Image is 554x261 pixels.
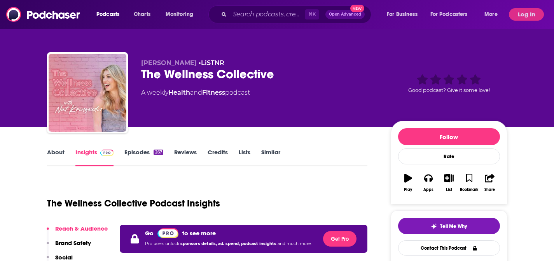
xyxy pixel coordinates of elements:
[261,148,280,166] a: Similar
[484,9,498,20] span: More
[6,7,81,22] img: Podchaser - Follow, Share and Rate Podcasts
[423,187,433,192] div: Apps
[47,225,108,239] button: Reach & Audience
[166,9,193,20] span: Monitoring
[381,8,427,21] button: open menu
[157,228,179,238] a: Pro website
[55,225,108,232] p: Reach & Audience
[145,238,311,250] p: Pro users unlock and much more.
[91,8,129,21] button: open menu
[398,169,418,197] button: Play
[408,87,490,93] span: Good podcast? Give it some love!
[479,169,500,197] button: Share
[460,187,478,192] div: Bookmark
[387,9,418,20] span: For Business
[168,89,190,96] a: Health
[509,8,544,21] button: Log In
[180,241,278,246] span: sponsors details, ad. spend, podcast insights
[479,8,507,21] button: open menu
[350,5,364,12] span: New
[55,239,91,247] p: Brand Safety
[208,148,228,166] a: Credits
[230,8,305,21] input: Search podcasts, credits, & more...
[323,231,357,247] button: Get Pro
[329,12,361,16] span: Open Advanced
[47,148,65,166] a: About
[440,223,467,229] span: Tell Me Why
[49,54,126,132] img: The Wellness Collective
[157,228,179,238] img: Podchaser Pro
[325,10,365,19] button: Open AdvancedNew
[154,150,163,155] div: 267
[404,187,412,192] div: Play
[145,229,154,237] p: Go
[425,8,479,21] button: open menu
[239,148,250,166] a: Lists
[398,148,500,164] div: Rate
[305,9,319,19] span: ⌘ K
[182,229,216,237] p: to see more
[190,89,202,96] span: and
[202,89,225,96] a: Fitness
[430,9,468,20] span: For Podcasters
[201,59,224,67] a: LiSTNR
[100,150,114,156] img: Podchaser Pro
[398,240,500,256] a: Contact This Podcast
[391,59,507,108] div: Good podcast? Give it some love!
[398,128,500,145] button: Follow
[199,59,224,67] span: •
[141,88,250,97] div: A weekly podcast
[216,5,379,23] div: Search podcasts, credits, & more...
[134,9,150,20] span: Charts
[160,8,203,21] button: open menu
[431,223,437,229] img: tell me why sparkle
[47,198,220,209] h1: The Wellness Collective Podcast Insights
[55,254,73,261] p: Social
[47,239,91,254] button: Brand Safety
[459,169,479,197] button: Bookmark
[129,8,155,21] a: Charts
[174,148,197,166] a: Reviews
[484,187,495,192] div: Share
[439,169,459,197] button: List
[96,9,119,20] span: Podcasts
[141,59,197,67] span: [PERSON_NAME]
[418,169,439,197] button: Apps
[124,148,163,166] a: Episodes267
[398,218,500,234] button: tell me why sparkleTell Me Why
[75,148,114,166] a: InsightsPodchaser Pro
[446,187,452,192] div: List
